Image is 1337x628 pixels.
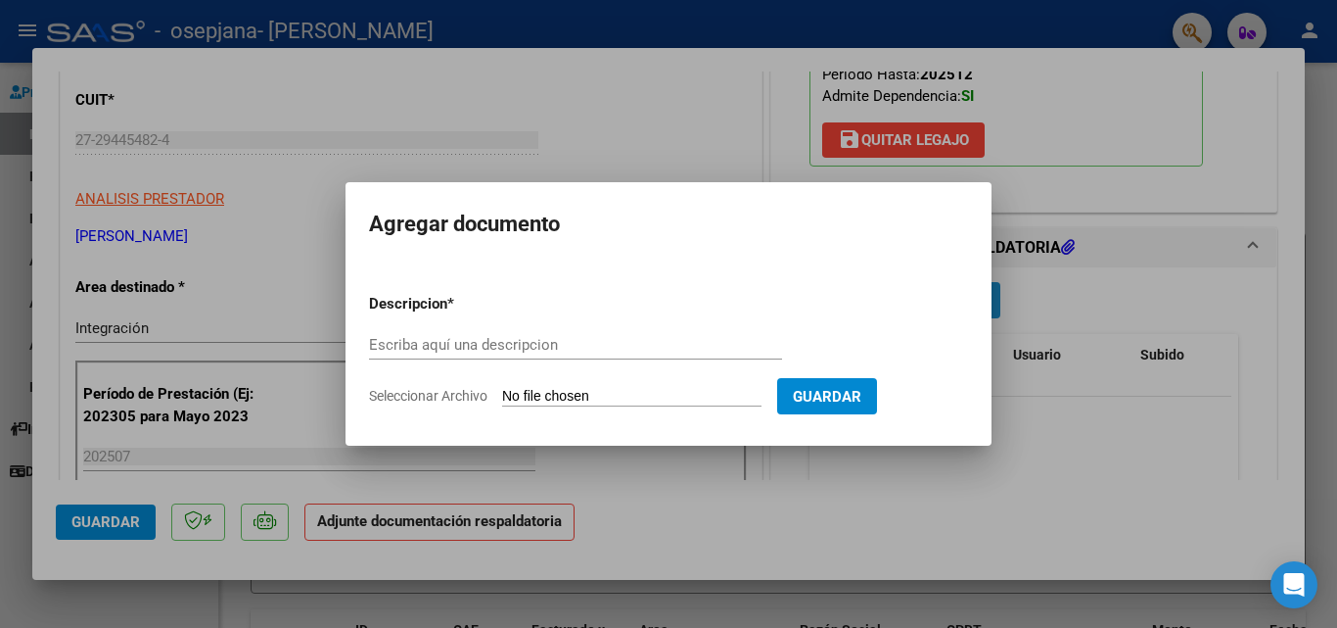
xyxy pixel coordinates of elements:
div: Open Intercom Messenger [1270,561,1317,608]
span: Seleccionar Archivo [369,388,487,404]
p: Descripcion [369,293,549,315]
button: Guardar [777,378,877,414]
span: Guardar [793,388,861,406]
h2: Agregar documento [369,206,968,243]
